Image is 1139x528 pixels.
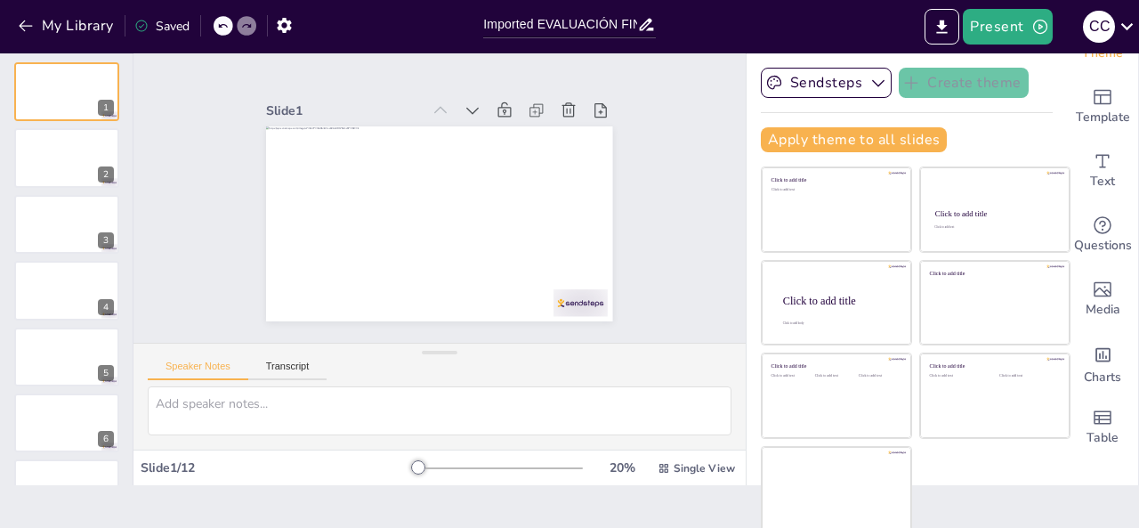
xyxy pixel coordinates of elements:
span: Charts [1084,368,1121,387]
div: Click to add text [771,188,899,192]
button: Create theme [899,68,1029,98]
button: C C [1083,9,1115,45]
span: Single View [674,461,735,475]
div: Add images, graphics, shapes or video [1067,267,1138,331]
div: Click to add text [859,374,899,378]
div: 6 [98,431,114,447]
div: Click to add body [783,321,895,325]
div: Click to add title [783,294,897,306]
button: Speaker Notes [148,361,248,380]
div: 3 [14,195,119,254]
input: Insert title [483,12,636,37]
div: Saved [134,18,190,35]
div: Click to add title [930,270,1057,276]
div: C C [1083,11,1115,43]
div: Click to add title [771,177,899,183]
button: Sendsteps [761,68,892,98]
span: Theme [1082,44,1123,63]
div: Add charts and graphs [1067,331,1138,395]
div: Click to add title [771,363,899,370]
div: 2 [98,167,114,183]
div: 5 [14,328,119,386]
button: Export to PowerPoint [925,9,959,45]
div: Slide 1 [300,53,452,118]
div: Click to add text [815,374,855,378]
div: 2 [14,128,119,187]
button: Apply theme to all slides [761,127,947,152]
div: 4 [14,261,119,320]
button: My Library [13,12,121,40]
div: Add ready made slides [1067,75,1138,139]
div: Click to add title [930,363,1057,370]
div: Click to add title [935,209,1054,218]
span: Media [1086,300,1120,320]
div: Click to add text [999,374,1055,378]
span: Table [1086,428,1119,448]
div: 4 [98,299,114,315]
button: Transcript [248,361,327,380]
div: 5 [98,365,114,381]
button: Present [963,9,1052,45]
div: Slide 1 / 12 [141,459,412,476]
span: Text [1090,172,1115,191]
div: Click to add text [934,226,1053,230]
span: Template [1076,108,1130,127]
div: Get real-time input from your audience [1067,203,1138,267]
div: Click to add text [771,374,812,378]
div: 1 [14,62,119,121]
span: Questions [1074,236,1132,256]
div: 20 % [601,459,643,476]
div: Add a table [1067,395,1138,459]
div: Click to add text [930,374,986,378]
div: Add text boxes [1067,139,1138,203]
div: 1 [98,100,114,116]
div: 3 [98,232,114,248]
div: 6 [14,394,119,452]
